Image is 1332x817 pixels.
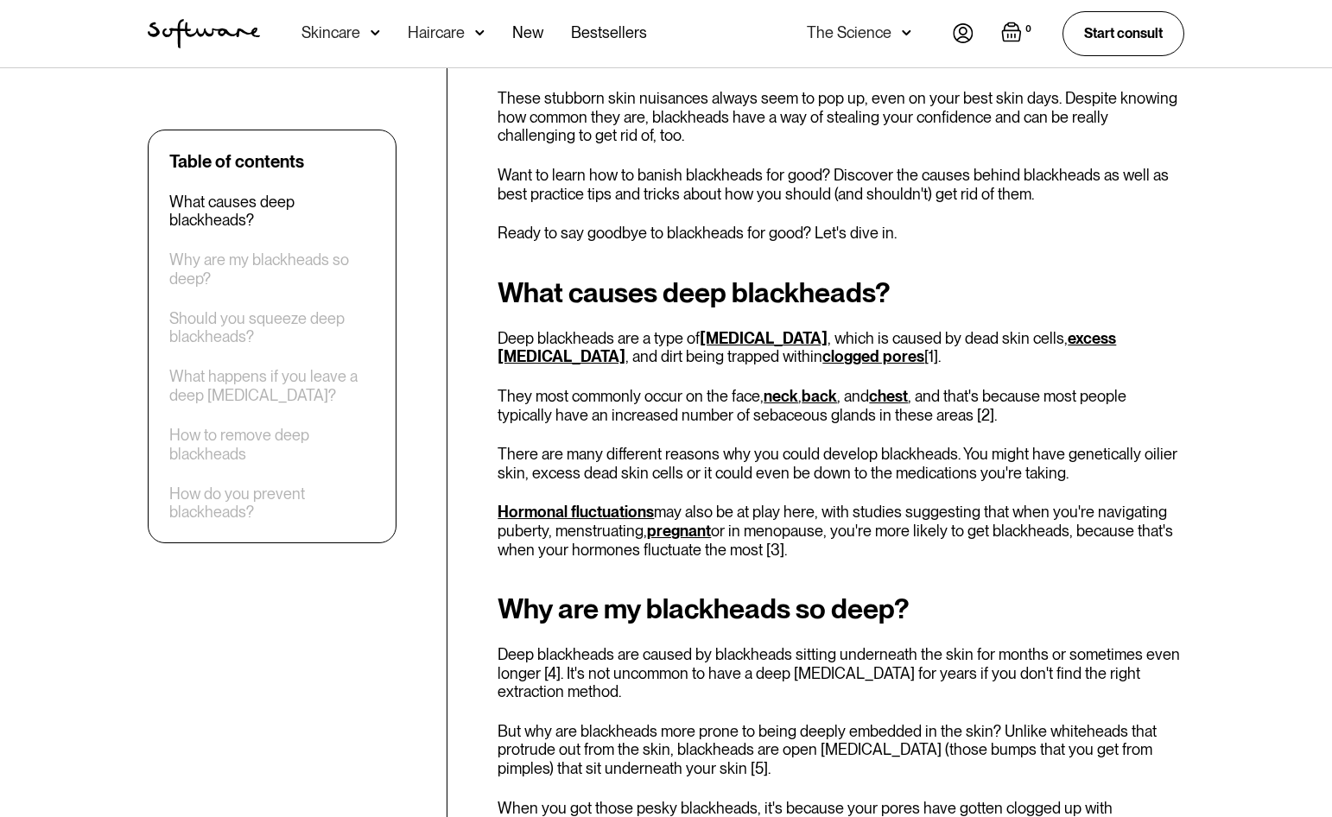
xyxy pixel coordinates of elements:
a: What happens if you leave a deep [MEDICAL_DATA]? [169,368,375,405]
p: may also be at play here, with studies suggesting that when you're navigating puberty, menstruati... [498,503,1184,559]
img: arrow down [371,24,380,41]
div: Table of contents [169,151,304,172]
a: pregnant [647,522,711,540]
a: Open empty cart [1001,22,1035,46]
img: arrow down [475,24,485,41]
div: Haircare [408,24,465,41]
a: Hormonal fluctuations [498,503,654,521]
p: These stubborn skin nuisances always seem to pop up, even on your best skin days. Despite knowing... [498,89,1184,145]
a: chest [869,387,908,405]
a: neck [764,387,798,405]
a: What causes deep blackheads? [169,193,375,230]
p: There are many different reasons why you could develop blackheads. You might have genetically oil... [498,445,1184,482]
a: Should you squeeze deep blackheads? [169,309,375,346]
a: home [148,19,260,48]
a: [MEDICAL_DATA] [700,329,828,347]
p: Ready to say goodbye to blackheads for good? Let's dive in. [498,224,1184,243]
img: arrow down [902,24,911,41]
a: How do you prevent blackheads? [169,484,375,522]
p: But why are blackheads more prone to being deeply embedded in the skin? Unlike whiteheads that pr... [498,722,1184,778]
h2: What causes deep blackheads? [498,277,1184,308]
a: Why are my blackheads so deep? [169,251,375,288]
div: Skincare [301,24,360,41]
img: Software Logo [148,19,260,48]
div: The Science [807,24,891,41]
a: back [802,387,837,405]
div: 0 [1022,22,1035,37]
a: clogged pores [822,347,924,365]
p: Deep blackheads are a type of , which is caused by dead skin cells, , and dirt being trapped with... [498,329,1184,366]
p: They most commonly occur on the face, , , and , and that's because most people typically have an ... [498,387,1184,424]
p: Want to learn how to banish blackheads for good? Discover the causes behind blackheads as well as... [498,166,1184,203]
a: How to remove deep blackheads [169,426,375,463]
p: Deep blackheads are caused by blackheads sitting underneath the skin for months or sometimes even... [498,645,1184,701]
a: excess [MEDICAL_DATA] [498,329,1116,366]
h2: Why are my blackheads so deep? [498,593,1184,624]
a: Start consult [1062,11,1184,55]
